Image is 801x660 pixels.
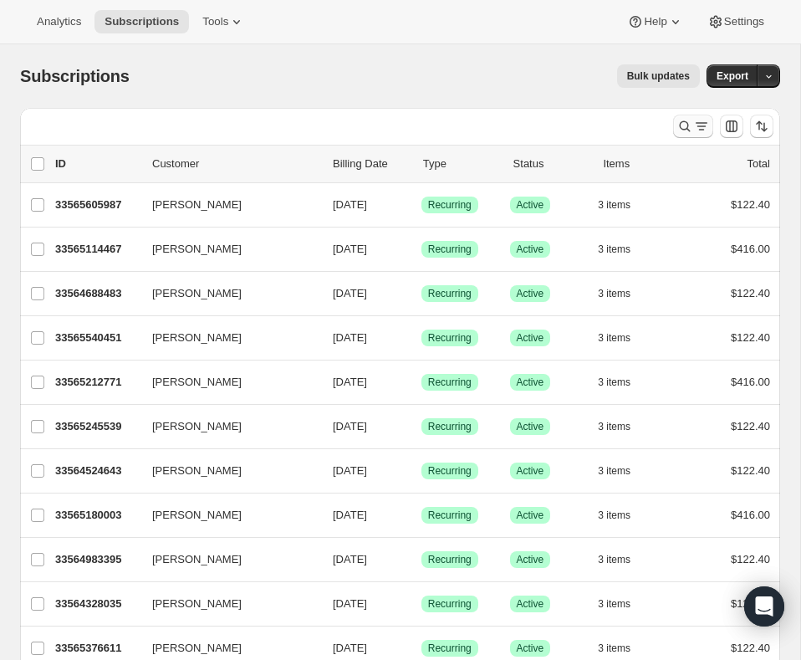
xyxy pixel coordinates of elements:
span: 3 items [598,198,630,212]
p: 33565212771 [55,374,139,391]
button: Search and filter results [673,115,713,138]
span: [PERSON_NAME] [152,241,242,258]
button: Customize table column order and visibility [720,115,743,138]
span: Active [517,553,544,566]
span: [DATE] [333,420,367,432]
span: Recurring [428,464,472,478]
span: Active [517,243,544,256]
span: $416.00 [731,243,770,255]
span: 3 items [598,287,630,300]
div: 33565245539[PERSON_NAME][DATE]SuccessRecurringSuccessActive3 items$122.40 [55,415,770,438]
p: 33564328035 [55,596,139,612]
p: 33565376611 [55,640,139,657]
button: 3 items [598,637,649,660]
button: [PERSON_NAME] [142,546,309,573]
span: 3 items [598,597,630,611]
span: 3 items [598,553,630,566]
button: Bulk updates [617,64,700,88]
span: Recurring [428,198,472,212]
button: [PERSON_NAME] [142,325,309,351]
span: $416.00 [731,376,770,388]
span: 3 items [598,376,630,389]
span: Subscriptions [20,67,130,85]
span: Active [517,198,544,212]
span: $122.40 [731,553,770,565]
div: 33565114467[PERSON_NAME][DATE]SuccessRecurringSuccessActive3 items$416.00 [55,238,770,261]
span: Recurring [428,287,472,300]
span: Active [517,509,544,522]
span: [PERSON_NAME] [152,507,242,524]
button: 3 items [598,504,649,527]
button: 3 items [598,548,649,571]
span: $122.40 [731,198,770,211]
p: Status [513,156,590,172]
button: [PERSON_NAME] [142,502,309,529]
span: $122.40 [731,642,770,654]
span: Active [517,420,544,433]
button: 3 items [598,459,649,483]
span: [PERSON_NAME] [152,463,242,479]
div: 33565212771[PERSON_NAME][DATE]SuccessRecurringSuccessActive3 items$416.00 [55,371,770,394]
span: Recurring [428,420,472,433]
button: 3 items [598,193,649,217]
span: [DATE] [333,553,367,565]
p: 33565605987 [55,197,139,213]
button: [PERSON_NAME] [142,413,309,440]
span: Help [644,15,666,28]
p: Total [747,156,770,172]
button: 3 items [598,282,649,305]
button: [PERSON_NAME] [142,458,309,484]
button: Subscriptions [94,10,189,33]
span: Recurring [428,376,472,389]
button: 3 items [598,371,649,394]
button: [PERSON_NAME] [142,369,309,396]
button: [PERSON_NAME] [142,236,309,263]
button: 3 items [598,415,649,438]
button: Export [707,64,758,88]
span: Analytics [37,15,81,28]
span: [PERSON_NAME] [152,330,242,346]
span: Recurring [428,553,472,566]
span: Export [717,69,748,83]
p: 33565114467 [55,241,139,258]
span: Recurring [428,243,472,256]
div: IDCustomerBilling DateTypeStatusItemsTotal [55,156,770,172]
span: [PERSON_NAME] [152,374,242,391]
span: [DATE] [333,331,367,344]
span: [DATE] [333,509,367,521]
span: Recurring [428,597,472,611]
div: 33565605987[PERSON_NAME][DATE]SuccessRecurringSuccessActive3 items$122.40 [55,193,770,217]
span: 3 items [598,243,630,256]
span: Active [517,597,544,611]
button: 3 items [598,592,649,616]
p: 33564983395 [55,551,139,568]
span: [DATE] [333,642,367,654]
p: Billing Date [333,156,410,172]
p: 33565180003 [55,507,139,524]
button: 3 items [598,238,649,261]
span: [PERSON_NAME] [152,285,242,302]
p: 33565540451 [55,330,139,346]
button: [PERSON_NAME] [142,280,309,307]
span: [DATE] [333,464,367,477]
button: [PERSON_NAME] [142,591,309,617]
p: 33564524643 [55,463,139,479]
p: Customer [152,156,319,172]
span: Active [517,464,544,478]
span: Recurring [428,642,472,655]
span: [DATE] [333,376,367,388]
span: [PERSON_NAME] [152,596,242,612]
span: [PERSON_NAME] [152,640,242,657]
span: $122.40 [731,287,770,299]
button: Analytics [27,10,91,33]
span: $122.40 [731,420,770,432]
span: [DATE] [333,287,367,299]
span: Active [517,331,544,345]
span: Active [517,642,544,655]
button: Sort the results [750,115,773,138]
button: [PERSON_NAME] [142,192,309,218]
span: Subscriptions [105,15,179,28]
div: 33564983395[PERSON_NAME][DATE]SuccessRecurringSuccessActive3 items$122.40 [55,548,770,571]
div: 33564524643[PERSON_NAME][DATE]SuccessRecurringSuccessActive3 items$122.40 [55,459,770,483]
span: $122.40 [731,464,770,477]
